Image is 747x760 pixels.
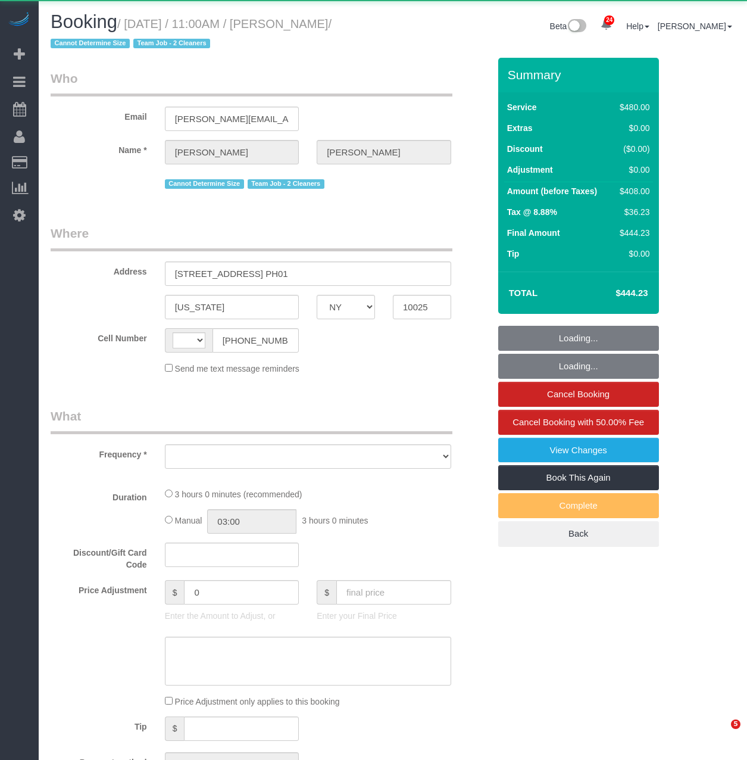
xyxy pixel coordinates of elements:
div: $0.00 [615,164,649,176]
div: $0.00 [615,248,649,260]
span: 3 hours 0 minutes (recommended) [175,490,302,499]
label: Service [507,101,537,113]
label: Extras [507,122,533,134]
label: Email [42,107,156,123]
div: $480.00 [615,101,649,113]
label: Discount/Gift Card Code [42,543,156,571]
label: Final Amount [507,227,560,239]
span: $ [165,717,185,741]
span: 3 hours 0 minutes [302,516,368,525]
img: Automaid Logo [7,12,31,29]
span: Send me text message reminders [175,364,299,373]
label: Tip [42,717,156,733]
a: Cancel Booking with 50.00% Fee [498,410,659,435]
label: Adjustment [507,164,553,176]
span: Manual [175,516,202,525]
a: Back [498,521,659,546]
div: $408.00 [615,185,649,197]
span: Team Job - 2 Cleaners [248,179,324,189]
div: ($0.00) [615,143,649,155]
input: First Name [165,140,299,164]
span: $ [165,580,185,605]
span: 5 [731,719,740,729]
input: final price [336,580,451,605]
a: View Changes [498,438,659,463]
input: Zip Code [393,295,451,319]
h3: Summary [508,68,653,82]
img: New interface [567,19,586,35]
input: Email [165,107,299,131]
label: Frequency * [42,444,156,460]
p: Enter your Final Price [317,610,451,622]
h4: $444.23 [580,288,648,298]
span: Booking [51,11,117,32]
a: [PERSON_NAME] [658,21,732,31]
span: Cancel Booking with 50.00% Fee [512,417,644,427]
label: Duration [42,487,156,503]
div: $444.23 [615,227,649,239]
span: $ [317,580,336,605]
span: Cannot Determine Size [51,39,130,48]
a: 24 [595,12,618,38]
a: Cancel Booking [498,382,659,407]
legend: Who [51,70,452,96]
input: City [165,295,299,319]
label: Tip [507,248,520,260]
legend: Where [51,225,452,251]
label: Price Adjustment [42,580,156,596]
span: Cannot Determine Size [165,179,244,189]
a: Book This Again [498,465,659,490]
label: Tax @ 8.88% [507,206,557,218]
div: $36.23 [615,206,649,218]
label: Address [42,261,156,278]
div: $0.00 [615,122,649,134]
a: Help [626,21,649,31]
p: Enter the Amount to Adjust, or [165,610,299,622]
span: 24 [604,15,614,25]
iframe: Intercom live chat [707,719,735,748]
span: Price Adjustment only applies to this booking [175,697,340,706]
label: Name * [42,140,156,156]
label: Amount (before Taxes) [507,185,597,197]
strong: Total [509,288,538,298]
span: Team Job - 2 Cleaners [133,39,210,48]
small: / [DATE] / 11:00AM / [PERSON_NAME] [51,17,332,51]
a: Beta [550,21,587,31]
legend: What [51,407,452,434]
input: Cell Number [212,328,299,353]
label: Discount [507,143,543,155]
input: Last Name [317,140,451,164]
label: Cell Number [42,328,156,344]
